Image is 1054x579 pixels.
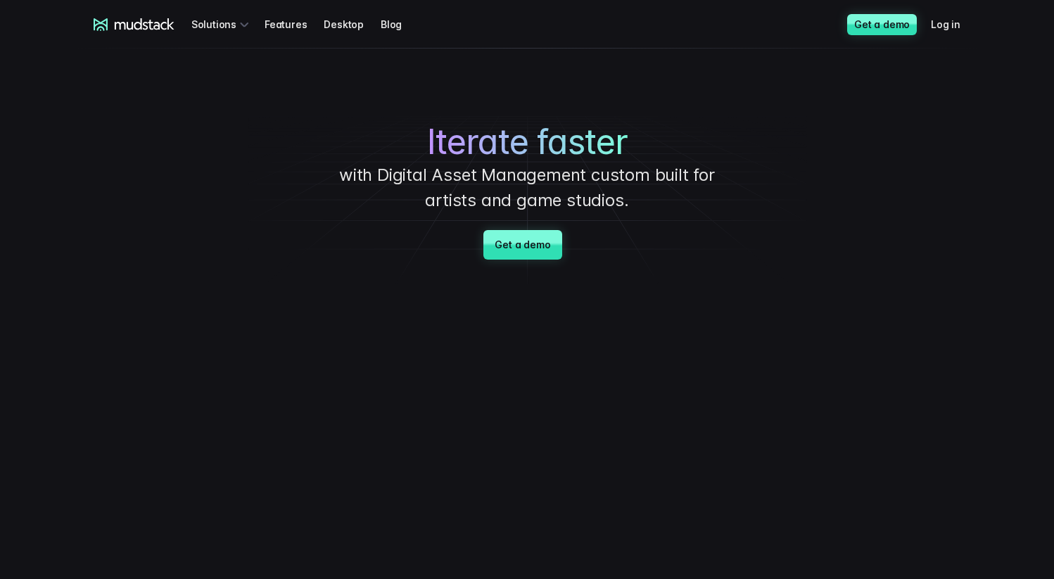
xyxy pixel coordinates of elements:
[931,11,977,37] a: Log in
[381,11,419,37] a: Blog
[94,18,174,31] a: mudstack logo
[265,11,324,37] a: Features
[324,11,381,37] a: Desktop
[427,122,628,163] span: Iterate faster
[483,230,561,260] a: Get a demo
[191,11,253,37] div: Solutions
[316,163,738,213] p: with Digital Asset Management custom built for artists and game studios.
[847,14,917,35] a: Get a demo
